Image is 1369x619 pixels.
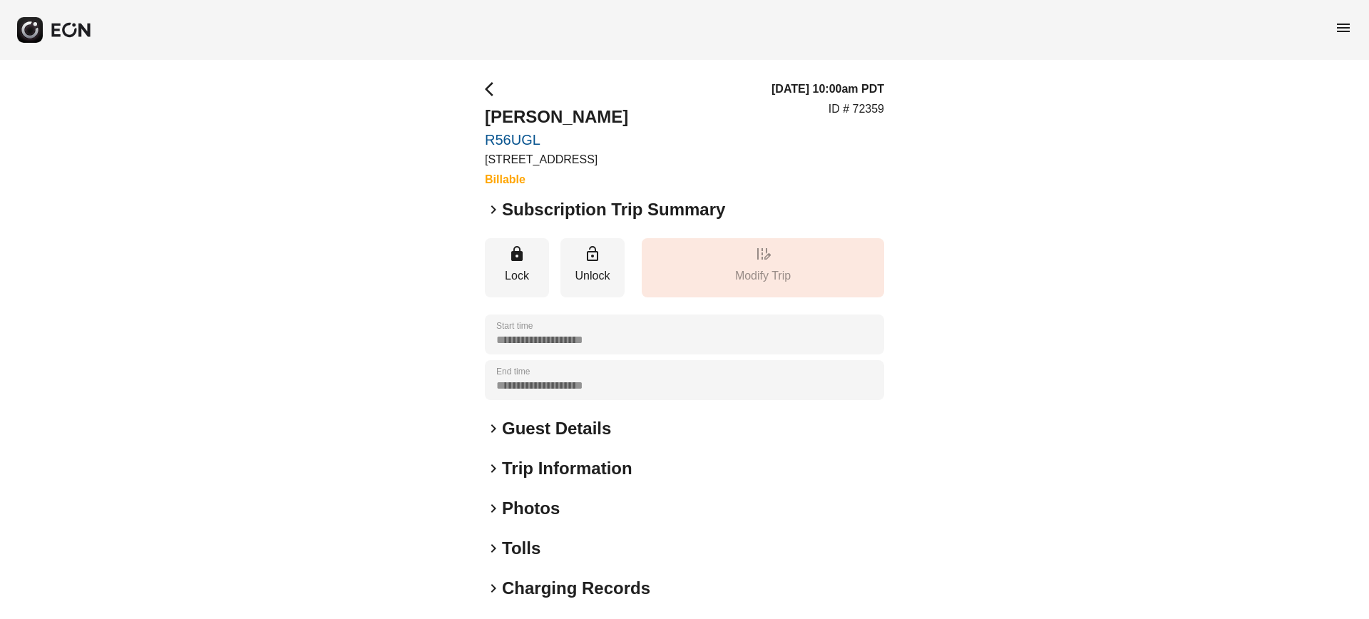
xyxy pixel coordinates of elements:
[485,151,628,168] p: [STREET_ADDRESS]
[502,198,725,221] h2: Subscription Trip Summary
[502,497,560,520] h2: Photos
[568,267,617,285] p: Unlock
[485,81,502,98] span: arrow_back_ios
[502,457,632,480] h2: Trip Information
[485,238,549,297] button: Lock
[485,460,502,477] span: keyboard_arrow_right
[485,106,628,128] h2: [PERSON_NAME]
[485,500,502,517] span: keyboard_arrow_right
[485,580,502,597] span: keyboard_arrow_right
[485,540,502,557] span: keyboard_arrow_right
[492,267,542,285] p: Lock
[584,245,601,262] span: lock_open
[560,238,625,297] button: Unlock
[502,577,650,600] h2: Charging Records
[502,417,611,440] h2: Guest Details
[485,171,628,188] h3: Billable
[508,245,525,262] span: lock
[1335,19,1352,36] span: menu
[829,101,884,118] p: ID # 72359
[502,537,540,560] h2: Tolls
[485,420,502,437] span: keyboard_arrow_right
[485,131,628,148] a: R56UGL
[485,201,502,218] span: keyboard_arrow_right
[771,81,884,98] h3: [DATE] 10:00am PDT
